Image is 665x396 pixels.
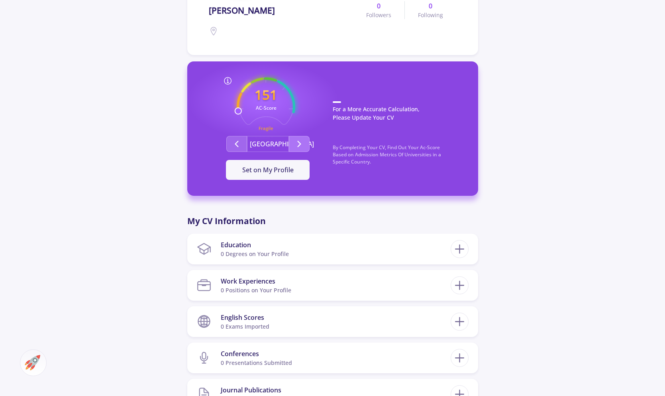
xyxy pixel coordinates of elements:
[221,276,291,286] div: Work Experiences
[333,144,462,173] p: By Completing Your CV, Find Out Your Ac-Score Based on Admission Metrics Of Universities in a Spe...
[25,355,40,370] img: ac-market
[221,322,269,331] div: 0 exams imported
[187,215,478,228] p: My CV Information
[221,286,291,294] div: 0 Positions on Your Profile
[226,160,310,180] button: Set on My Profile
[259,126,273,132] text: Fragile
[209,4,275,17] span: [PERSON_NAME]
[255,86,277,104] text: 151
[221,385,281,395] div: Journal Publications
[255,104,276,111] text: AC-Score
[203,136,333,152] div: Second group
[221,240,289,250] div: Education
[429,1,432,11] b: 0
[333,101,462,130] p: For a More Accurate Calculation, Please Update Your CV
[221,250,289,258] div: 0 Degrees on Your Profile
[366,11,391,19] span: Followers
[377,1,381,11] b: 0
[221,359,292,367] div: 0 presentations submitted
[221,349,292,359] div: Conferences
[418,11,443,19] span: Following
[221,313,269,322] div: English Scores
[242,165,294,174] span: Set on My Profile
[247,136,289,152] button: [GEOGRAPHIC_DATA]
